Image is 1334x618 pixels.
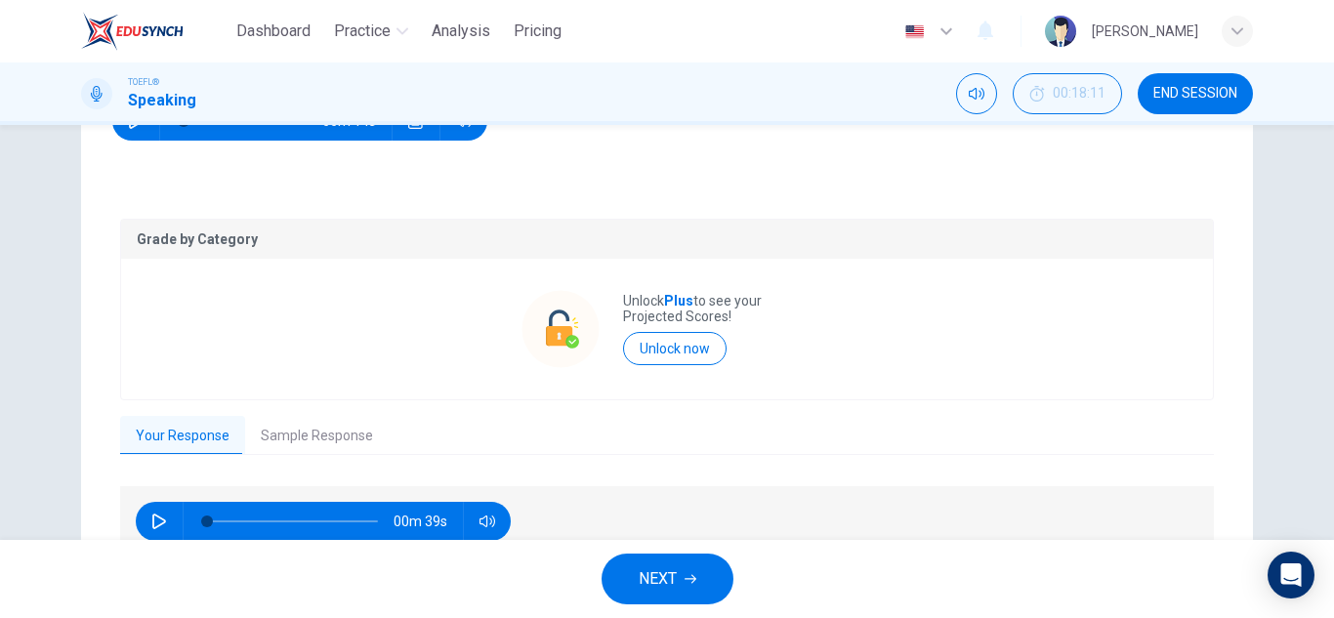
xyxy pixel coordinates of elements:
button: Practice [326,14,416,49]
button: Dashboard [229,14,318,49]
button: Pricing [506,14,569,49]
h1: Speaking [128,89,196,112]
span: END SESSION [1153,86,1237,102]
p: Unlock to see your Projected Scores! [623,293,813,324]
div: [PERSON_NAME] [1092,20,1198,43]
span: Analysis [432,20,490,43]
span: 00:18:11 [1053,86,1105,102]
button: Sample Response [245,416,389,457]
span: NEXT [639,565,677,593]
button: NEXT [602,554,733,604]
div: Open Intercom Messenger [1268,552,1314,598]
button: Your Response [120,416,245,457]
div: Hide [1013,73,1122,114]
img: EduSynch logo [81,12,184,51]
span: Pricing [514,20,562,43]
div: basic tabs example [120,416,1214,457]
p: Grade by Category [137,231,1197,247]
span: TOEFL® [128,75,159,89]
strong: Plus [664,293,693,309]
img: en [902,24,927,39]
span: 00m 39s [394,502,463,541]
button: Analysis [424,14,498,49]
button: 00:18:11 [1013,73,1122,114]
a: EduSynch logo [81,12,229,51]
img: Profile picture [1045,16,1076,47]
div: Mute [956,73,997,114]
button: Unlock now [623,332,727,365]
button: END SESSION [1138,73,1253,114]
span: Dashboard [236,20,311,43]
span: Practice [334,20,391,43]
